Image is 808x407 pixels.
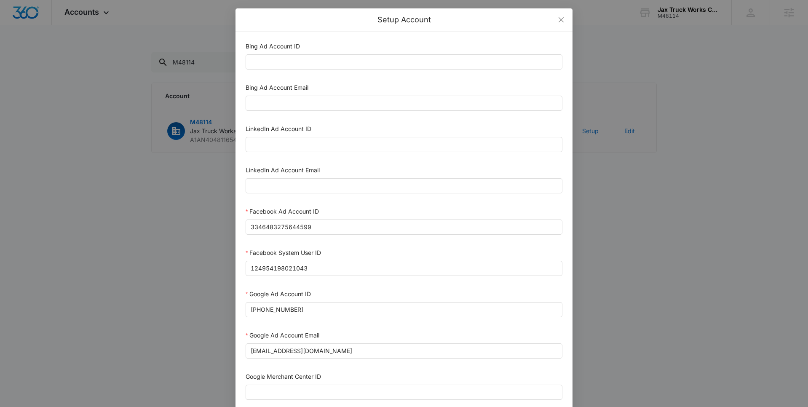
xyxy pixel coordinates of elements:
input: Facebook Ad Account ID [246,220,562,235]
div: Setup Account [246,15,562,24]
input: LinkedIn Ad Account Email [246,178,562,193]
input: Bing Ad Account Email [246,96,562,111]
input: Google Ad Account ID [246,302,562,317]
label: Bing Ad Account Email [246,84,308,91]
label: Google Ad Account Email [246,332,319,339]
input: Google Merchant Center ID [246,385,562,400]
label: Facebook Ad Account ID [246,208,319,215]
input: Google Ad Account Email [246,343,562,359]
span: close [558,16,565,23]
label: LinkedIn Ad Account ID [246,125,311,132]
label: Google Ad Account ID [246,290,311,297]
input: Bing Ad Account ID [246,54,562,70]
button: Close [550,8,573,31]
label: LinkedIn Ad Account Email [246,166,320,174]
label: Facebook System User ID [246,249,321,256]
input: Facebook System User ID [246,261,562,276]
label: Google Merchant Center ID [246,373,321,380]
label: Bing Ad Account ID [246,43,300,50]
input: LinkedIn Ad Account ID [246,137,562,152]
